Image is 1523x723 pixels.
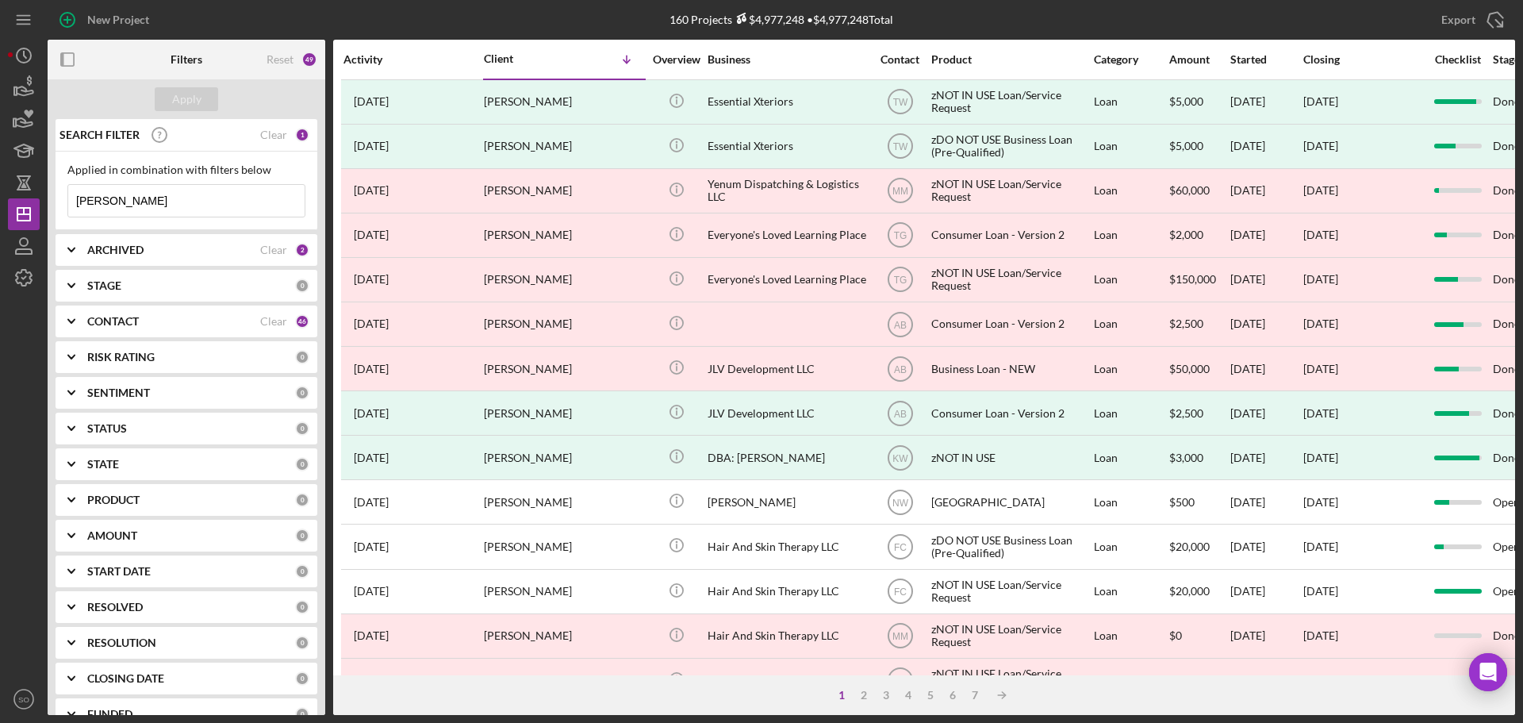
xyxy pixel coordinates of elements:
[354,140,389,152] time: 2023-06-26 05:07
[354,629,389,642] time: 2022-10-20 15:40
[1303,452,1338,464] div: [DATE]
[87,386,150,399] b: SENTIMENT
[8,683,40,715] button: SO
[1303,228,1338,241] time: [DATE]
[1094,571,1168,613] div: Loan
[87,494,140,506] b: PRODUCT
[931,615,1090,657] div: zNOT IN USE Loan/Service Request
[484,214,643,256] div: [PERSON_NAME]
[708,660,866,702] div: Hair And Skin Therapy LLC
[708,571,866,613] div: Hair And Skin Therapy LLC
[1094,660,1168,702] div: Loan
[1303,140,1338,152] div: [DATE]
[295,279,309,293] div: 0
[893,275,907,286] text: TG
[1230,214,1302,256] div: [DATE]
[893,230,907,241] text: TG
[1303,362,1338,375] time: [DATE]
[708,481,866,523] div: [PERSON_NAME]
[894,542,907,553] text: FC
[1094,81,1168,123] div: Loan
[1230,571,1302,613] div: [DATE]
[1230,436,1302,479] div: [DATE]
[1303,272,1338,286] time: [DATE]
[1303,629,1338,642] time: [DATE]
[48,4,165,36] button: New Project
[1169,584,1210,598] span: $20,000
[1425,4,1515,36] button: Export
[1094,525,1168,567] div: Loan
[87,708,132,721] b: FUNDED
[1169,81,1229,123] div: $5,000
[354,452,389,464] time: 2022-11-25 01:04
[155,87,218,111] button: Apply
[87,529,137,542] b: AMOUNT
[1169,348,1229,390] div: $50,000
[1169,392,1229,434] div: $2,500
[831,689,853,702] div: 1
[295,671,309,686] div: 0
[1469,653,1507,691] div: Open Intercom Messenger
[931,481,1090,523] div: [GEOGRAPHIC_DATA]
[931,259,1090,301] div: zNOT IN USE Loan/Service Request
[354,229,389,241] time: 2023-10-31 02:59
[484,481,643,523] div: [PERSON_NAME]
[931,214,1090,256] div: Consumer Loan - Version 2
[295,314,309,329] div: 46
[892,631,908,642] text: MM
[919,689,942,702] div: 5
[1230,125,1302,167] div: [DATE]
[708,259,866,301] div: Everyone's Loved Learning Place
[295,600,309,614] div: 0
[931,170,1090,212] div: zNOT IN USE Loan/Service Request
[295,386,309,400] div: 0
[1169,540,1210,553] span: $20,000
[295,128,309,142] div: 1
[484,571,643,613] div: [PERSON_NAME]
[1169,303,1229,345] div: $2,500
[708,214,866,256] div: Everyone's Loved Learning Place
[295,564,309,579] div: 0
[931,571,1090,613] div: zNOT IN USE Loan/Service Request
[1094,53,1168,66] div: Category
[354,95,389,108] time: 2023-04-29 22:37
[893,319,906,330] text: AB
[484,392,643,434] div: [PERSON_NAME]
[1094,170,1168,212] div: Loan
[1169,214,1229,256] div: $2,000
[893,363,906,375] text: AB
[1230,53,1302,66] div: Started
[260,315,287,328] div: Clear
[1169,125,1229,167] div: $5,000
[87,565,151,578] b: START DATE
[1230,170,1302,212] div: [DATE]
[295,529,309,543] div: 0
[354,496,389,509] time: 2022-07-06 15:05
[931,436,1090,479] div: zNOT IN USE
[892,141,907,152] text: TW
[708,436,866,479] div: DBA: [PERSON_NAME]
[1169,660,1229,702] div: $9,999
[343,53,482,66] div: Activity
[295,421,309,436] div: 0
[892,497,909,508] text: NW
[484,52,563,65] div: Client
[484,170,643,212] div: [PERSON_NAME]
[1094,481,1168,523] div: Loan
[1094,259,1168,301] div: Loan
[1169,170,1229,212] div: $60,000
[172,87,201,111] div: Apply
[1230,615,1302,657] div: [DATE]
[260,129,287,141] div: Clear
[484,81,643,123] div: [PERSON_NAME]
[1230,392,1302,434] div: [DATE]
[708,53,866,66] div: Business
[295,457,309,471] div: 0
[892,452,908,463] text: KW
[87,244,144,256] b: ARCHIVED
[1303,407,1338,420] div: [DATE]
[1094,348,1168,390] div: Loan
[18,695,29,704] text: SO
[1230,81,1302,123] div: [DATE]
[964,689,986,702] div: 7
